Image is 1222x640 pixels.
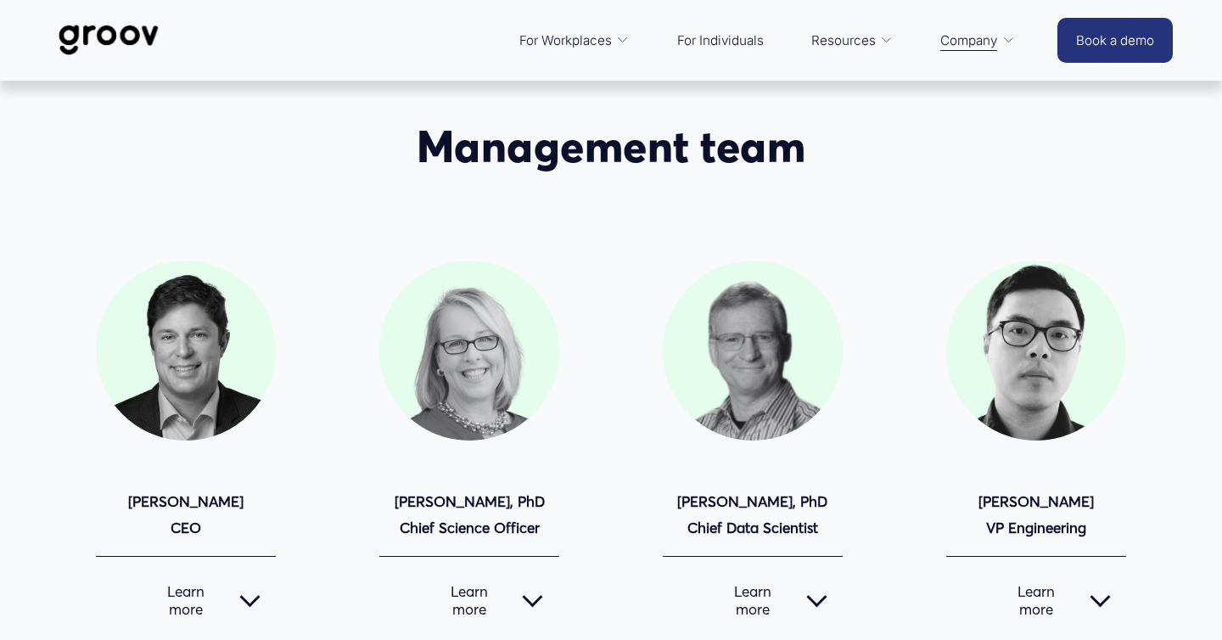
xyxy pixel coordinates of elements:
span: Learn more [111,582,240,618]
span: Learn more [395,582,523,618]
span: Company [940,29,997,52]
strong: [PERSON_NAME], PhD Chief Science Officer [395,492,545,536]
span: Learn more [678,582,807,618]
strong: [PERSON_NAME] VP Engineering [978,492,1094,536]
a: For Individuals [669,20,772,60]
a: folder dropdown [511,20,638,60]
a: Book a demo [1057,18,1173,63]
span: Learn more [961,582,1090,618]
a: folder dropdown [803,20,902,60]
strong: [PERSON_NAME] CEO [128,492,244,536]
a: folder dropdown [932,20,1023,60]
span: Resources [811,29,876,52]
span: For Workplaces [519,29,612,52]
strong: [PERSON_NAME], PhD Chief Data Scientist [677,492,827,536]
h2: Management team [49,121,1174,173]
img: Groov | Workplace Science Platform | Unlock Performance | Drive Results [49,12,169,68]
